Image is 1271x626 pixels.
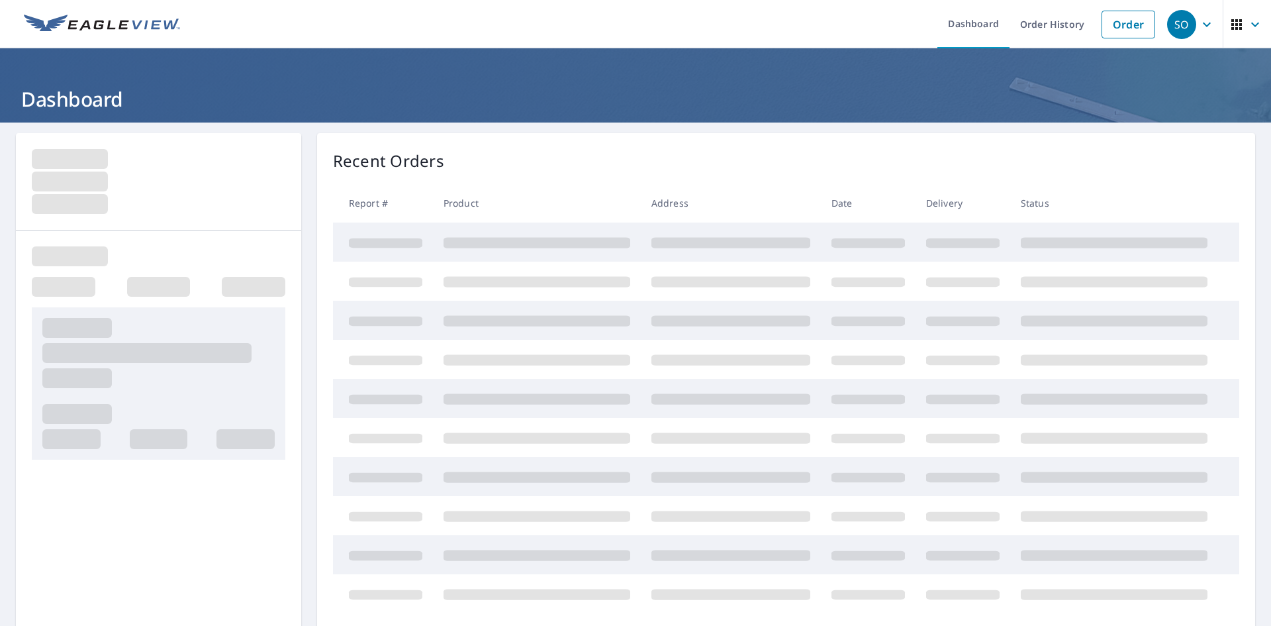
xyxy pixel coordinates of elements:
p: Recent Orders [333,149,444,173]
th: Date [821,183,916,223]
th: Product [433,183,641,223]
th: Status [1010,183,1218,223]
th: Report # [333,183,433,223]
div: SO [1167,10,1196,39]
th: Address [641,183,821,223]
h1: Dashboard [16,85,1255,113]
th: Delivery [916,183,1010,223]
a: Order [1102,11,1155,38]
img: EV Logo [24,15,180,34]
